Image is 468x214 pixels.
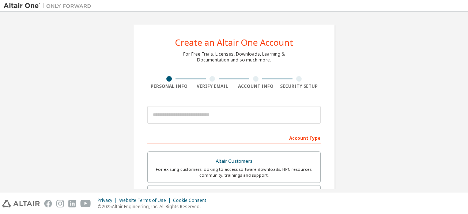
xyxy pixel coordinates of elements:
div: For Free Trials, Licenses, Downloads, Learning & Documentation and so much more. [183,51,285,63]
img: instagram.svg [56,200,64,207]
p: © 2025 Altair Engineering, Inc. All Rights Reserved. [98,203,211,210]
img: Altair One [4,2,95,10]
div: Cookie Consent [173,198,211,203]
img: facebook.svg [44,200,52,207]
div: Privacy [98,198,119,203]
div: Account Info [234,83,278,89]
div: Verify Email [191,83,234,89]
img: altair_logo.svg [2,200,40,207]
div: Personal Info [147,83,191,89]
img: youtube.svg [80,200,91,207]
div: Create an Altair One Account [175,38,293,47]
div: Altair Customers [152,156,316,166]
div: Security Setup [278,83,321,89]
div: Account Type [147,132,321,143]
img: linkedin.svg [68,200,76,207]
div: For existing customers looking to access software downloads, HPC resources, community, trainings ... [152,166,316,178]
div: Website Terms of Use [119,198,173,203]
